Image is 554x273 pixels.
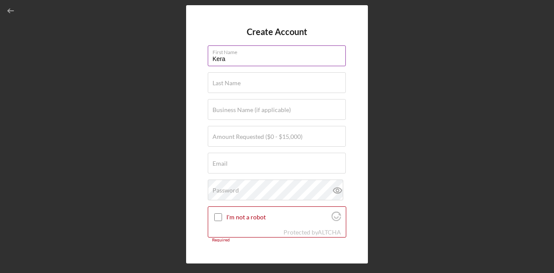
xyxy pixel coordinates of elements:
[213,187,239,194] label: Password
[213,80,241,87] label: Last Name
[213,133,303,140] label: Amount Requested ($0 - $15,000)
[318,228,341,236] a: Visit Altcha.org
[208,238,346,243] div: Required
[213,106,291,113] label: Business Name (if applicable)
[213,160,228,167] label: Email
[332,215,341,222] a: Visit Altcha.org
[247,27,307,37] h4: Create Account
[213,46,346,55] label: First Name
[226,214,329,221] label: I'm not a robot
[283,229,341,236] div: Protected by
